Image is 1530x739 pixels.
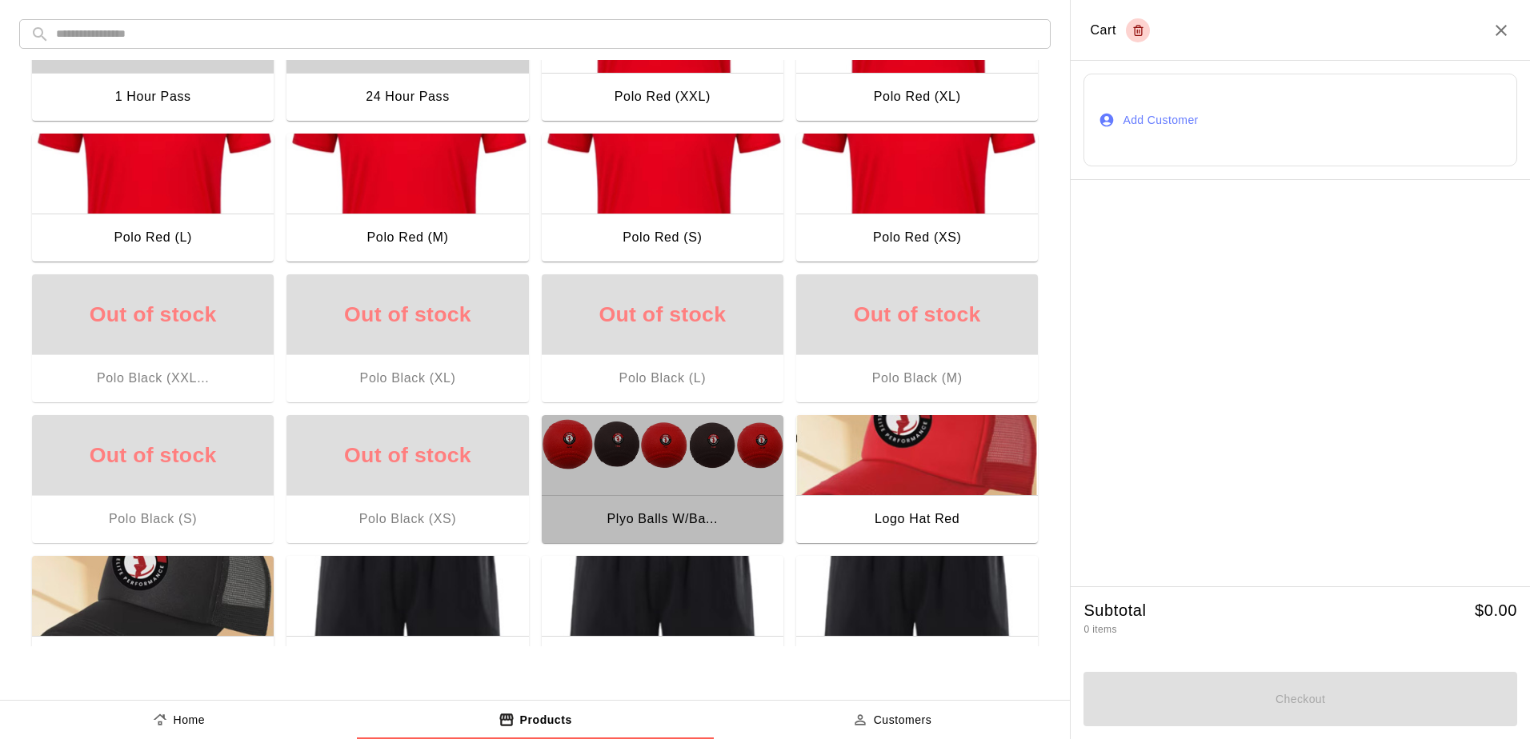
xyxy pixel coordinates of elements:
p: Products [520,712,572,729]
div: Plyo Balls W/Ba... [607,509,719,529]
button: Shorts BLK (L)Shorts BLK (L) [796,556,1038,687]
button: Polo Red (S)Polo Red (S) [542,134,783,265]
img: Shorts BLK (L) [796,556,1038,636]
button: Add Customer [1083,74,1517,166]
div: Polo Red (XL) [874,86,961,107]
p: Customers [874,712,932,729]
button: Close [1492,21,1511,40]
img: Logo Hat Black [32,556,274,636]
span: 0 items [1083,624,1116,635]
img: Polo Red (M) [286,134,528,214]
p: Home [174,712,206,729]
div: Polo Red (XS) [873,227,962,248]
button: Polo Red (XS)Polo Red (XS) [796,134,1038,265]
div: Cart [1090,18,1150,42]
div: Polo Red (S) [623,227,702,248]
button: Empty cart [1126,18,1150,42]
div: Logo Hat Red [875,509,959,529]
div: Polo Red (M) [367,227,449,248]
h5: Subtotal [1083,600,1146,621]
button: Polo Red (L)Polo Red (L) [32,134,274,265]
img: Polo Red (S) [542,134,783,214]
button: Polo Red (M)Polo Red (M) [286,134,528,265]
img: Plyo Balls W/Bag [542,415,783,495]
img: Shorts BLK (XXL) [286,556,528,636]
button: Shorts BLK (XXL)Shorts BLK (XXL... [286,556,528,687]
button: Plyo Balls W/BagPlyo Balls W/Ba... [542,415,783,546]
div: 24 Hour Pass [366,86,450,107]
h5: $ 0.00 [1475,600,1517,621]
img: Polo Red (L) [32,134,274,214]
div: Polo Red (XXL) [615,86,711,107]
div: 1 Hour Pass [115,86,191,107]
img: Shorts BLK (XL) [542,556,783,636]
button: Logo Hat BlackLogo Hat Black [32,556,274,687]
button: Shorts BLK (XL)Shorts BLK (XL) [542,556,783,687]
button: Logo Hat RedLogo Hat Red [796,415,1038,546]
img: Logo Hat Red [796,415,1038,495]
div: Polo Red (L) [114,227,192,248]
img: Polo Red (XS) [796,134,1038,214]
